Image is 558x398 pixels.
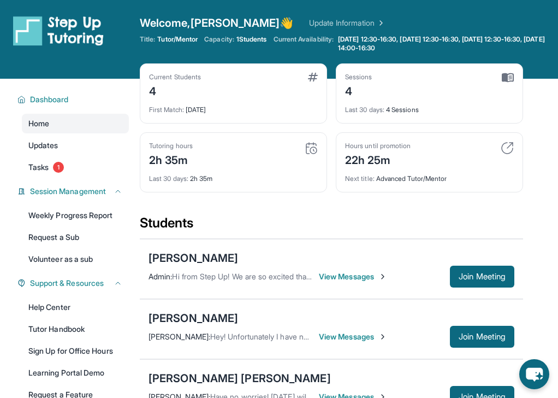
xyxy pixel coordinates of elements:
[501,142,514,155] img: card
[149,142,193,150] div: Tutoring hours
[140,15,294,31] span: Welcome, [PERSON_NAME] 👋
[13,15,104,46] img: logo
[345,142,411,150] div: Hours until promotion
[345,73,372,81] div: Sessions
[274,35,334,52] span: Current Availability:
[28,118,49,129] span: Home
[236,35,267,44] span: 1 Students
[345,81,372,99] div: 4
[149,73,201,81] div: Current Students
[336,35,558,52] a: [DATE] 12:30-16:30, [DATE] 12:30-16:30, [DATE] 12:30-16:30, [DATE] 14:00-16:30
[22,227,129,247] a: Request a Sub
[375,17,385,28] img: Chevron Right
[149,311,238,326] div: [PERSON_NAME]
[450,266,514,288] button: Join Meeting
[30,94,69,105] span: Dashboard
[149,371,331,386] div: [PERSON_NAME] [PERSON_NAME]
[140,214,523,238] div: Students
[319,331,387,342] span: View Messages
[22,319,129,339] a: Tutor Handbook
[26,94,122,105] button: Dashboard
[450,326,514,348] button: Join Meeting
[157,35,198,44] span: Tutor/Mentor
[22,136,129,155] a: Updates
[308,73,318,81] img: card
[28,140,58,151] span: Updates
[149,81,201,99] div: 4
[204,35,234,44] span: Capacity:
[378,332,387,341] img: Chevron-Right
[378,272,387,281] img: Chevron-Right
[319,271,387,282] span: View Messages
[22,157,129,177] a: Tasks1
[53,162,64,173] span: 1
[149,99,318,114] div: [DATE]
[345,150,411,168] div: 22h 25m
[28,162,49,173] span: Tasks
[149,272,172,281] span: Admin :
[459,333,506,340] span: Join Meeting
[338,35,556,52] span: [DATE] 12:30-16:30, [DATE] 12:30-16:30, [DATE] 12:30-16:30, [DATE] 14:00-16:30
[309,17,385,28] a: Update Information
[305,142,318,155] img: card
[345,174,375,183] span: Next title :
[149,168,318,183] div: 2h 35m
[140,35,155,44] span: Title:
[149,106,184,114] span: First Match :
[149,150,193,168] div: 2h 35m
[149,250,238,266] div: [PERSON_NAME]
[149,332,210,341] span: [PERSON_NAME] :
[149,174,188,183] span: Last 30 days :
[22,341,129,361] a: Sign Up for Office Hours
[22,249,129,269] a: Volunteer as a sub
[22,363,129,383] a: Learning Portal Demo
[30,278,104,289] span: Support & Resources
[30,186,106,197] span: Session Management
[519,359,549,389] button: chat-button
[22,114,129,133] a: Home
[22,297,129,317] a: Help Center
[22,206,129,225] a: Weekly Progress Report
[345,106,384,114] span: Last 30 days :
[26,186,122,197] button: Session Management
[345,168,514,183] div: Advanced Tutor/Mentor
[502,73,514,83] img: card
[345,99,514,114] div: 4 Sessions
[26,278,122,289] button: Support & Resources
[459,273,506,280] span: Join Meeting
